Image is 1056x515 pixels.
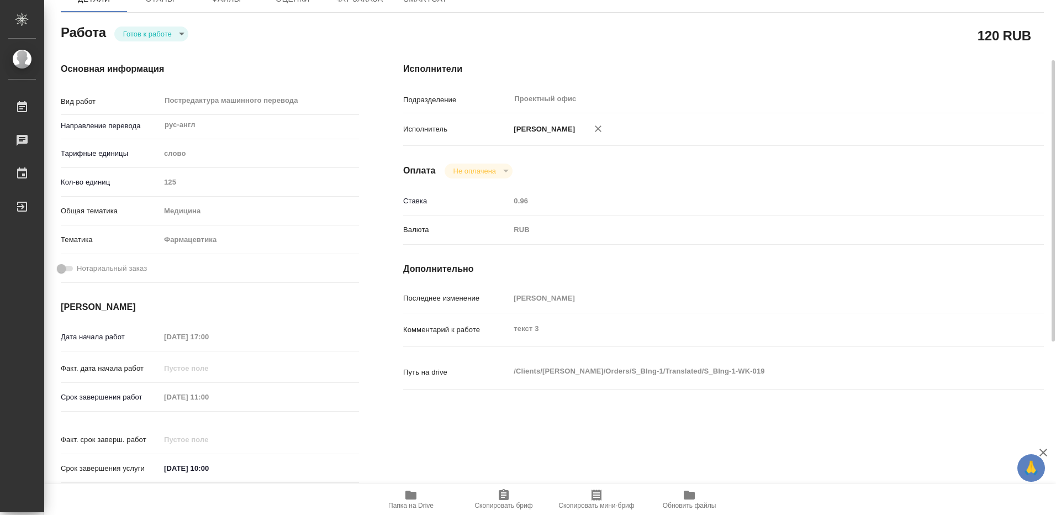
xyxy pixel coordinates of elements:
[388,502,434,509] span: Папка на Drive
[160,432,257,448] input: Пустое поле
[120,29,175,39] button: Готов к работе
[474,502,532,509] span: Скопировать бриф
[403,62,1044,76] h4: Исполнители
[1022,456,1041,480] span: 🙏
[61,148,160,159] p: Тарифные единицы
[61,463,160,474] p: Срок завершения услуги
[403,367,510,378] p: Путь на drive
[510,220,990,239] div: RUB
[61,363,160,374] p: Факт. дата начала работ
[403,164,436,177] h4: Оплата
[61,96,160,107] p: Вид работ
[403,94,510,106] p: Подразделение
[114,27,188,41] div: Готов к работе
[403,224,510,235] p: Валюта
[403,293,510,304] p: Последнее изменение
[510,362,990,381] textarea: /Clients/[PERSON_NAME]/Orders/S_BIng-1/Translated/S_BIng-1-WK-019
[61,434,160,445] p: Факт. срок заверш. работ
[1017,454,1045,482] button: 🙏
[403,196,510,207] p: Ставка
[61,206,160,217] p: Общая тематика
[61,392,160,403] p: Срок завершения работ
[61,62,359,76] h4: Основная информация
[160,389,257,405] input: Пустое поле
[160,230,359,249] div: Фармацевтика
[663,502,716,509] span: Обновить файлы
[445,164,513,178] div: Готов к работе
[77,263,147,274] span: Нотариальный заказ
[558,502,634,509] span: Скопировать мини-бриф
[61,332,160,343] p: Дата начала работ
[365,484,457,515] button: Папка на Drive
[61,120,160,132] p: Направление перевода
[160,202,359,220] div: Медицина
[510,319,990,338] textarea: текст 3
[457,484,550,515] button: Скопировать бриф
[403,124,510,135] p: Исполнитель
[160,144,359,163] div: слово
[160,174,359,190] input: Пустое поле
[510,290,990,306] input: Пустое поле
[403,324,510,335] p: Комментарий к работе
[61,22,106,41] h2: Работа
[586,117,610,141] button: Удалить исполнителя
[160,360,257,376] input: Пустое поле
[160,329,257,345] input: Пустое поле
[643,484,736,515] button: Обновить файлы
[403,262,1044,276] h4: Дополнительно
[61,301,359,314] h4: [PERSON_NAME]
[61,177,160,188] p: Кол-во единиц
[550,484,643,515] button: Скопировать мини-бриф
[510,193,990,209] input: Пустое поле
[450,166,499,176] button: Не оплачена
[510,124,575,135] p: [PERSON_NAME]
[160,460,257,476] input: ✎ Введи что-нибудь
[61,234,160,245] p: Тематика
[978,26,1031,45] h2: 120 RUB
